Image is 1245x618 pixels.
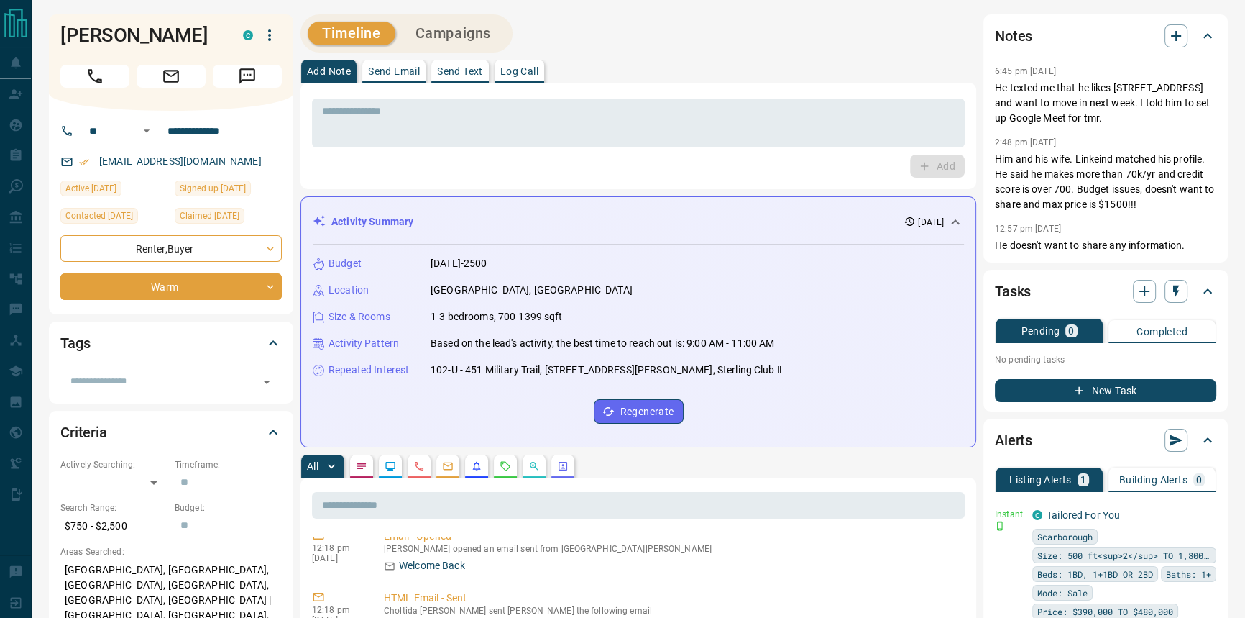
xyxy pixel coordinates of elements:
[995,349,1216,371] p: No pending tasks
[437,66,483,76] p: Send Text
[995,508,1024,521] p: Instant
[60,65,129,88] span: Call
[1080,475,1086,485] p: 1
[442,460,454,472] svg: Emails
[368,66,420,76] p: Send Email
[995,152,1216,212] p: Him and his wife. Linkeind matched his profile. He said he makes more than 70k/yr and credit scor...
[79,157,89,167] svg: Email Verified
[1037,548,1211,563] span: Size: 500 ft<sup>2</sup> TO 1,800 ft<sup>2</sup>
[1119,475,1187,485] p: Building Alerts
[1037,586,1088,600] span: Mode: Sale
[1037,567,1153,581] span: Beds: 1BD, 1+1BD OR 2BD
[60,501,167,514] p: Search Range:
[471,460,482,472] svg: Listing Alerts
[431,336,774,351] p: Based on the lead's activity, the best time to reach out is: 9:00 AM - 11:00 AM
[500,66,538,76] p: Log Call
[175,208,282,228] div: Fri Nov 01 2024
[312,543,362,553] p: 12:18 pm
[995,137,1056,147] p: 2:48 pm [DATE]
[312,605,362,615] p: 12:18 pm
[528,460,540,472] svg: Opportunities
[995,429,1032,452] h2: Alerts
[384,591,959,606] p: HTML Email - Sent
[60,24,221,47] h1: [PERSON_NAME]
[594,399,684,424] button: Regenerate
[60,326,282,360] div: Tags
[995,19,1216,53] div: Notes
[329,256,362,271] p: Budget
[995,274,1216,309] div: Tasks
[175,181,282,201] div: Fri Nov 01 2024
[995,423,1216,458] div: Alerts
[307,66,351,76] p: Add Note
[329,336,399,351] p: Activity Pattern
[329,309,390,324] p: Size & Rooms
[1136,327,1187,337] p: Completed
[175,501,282,514] p: Budget:
[307,461,318,471] p: All
[356,460,367,472] svg: Notes
[557,460,569,472] svg: Agent Actions
[60,235,282,262] div: Renter , Buyer
[413,460,425,472] svg: Calls
[312,553,362,563] p: [DATE]
[1037,530,1093,544] span: Scarborough
[995,224,1061,234] p: 12:57 pm [DATE]
[313,209,964,235] div: Activity Summary[DATE]
[180,181,246,196] span: Signed up [DATE]
[918,216,944,229] p: [DATE]
[995,238,1216,253] p: He doesn't want to share any information.
[995,280,1031,303] h2: Tasks
[60,208,167,228] div: Tue Aug 12 2025
[138,122,155,140] button: Open
[1021,326,1060,336] p: Pending
[257,372,277,392] button: Open
[1196,475,1202,485] p: 0
[60,514,167,538] p: $750 - $2,500
[1032,510,1042,520] div: condos.ca
[1009,475,1072,485] p: Listing Alerts
[384,544,959,554] p: [PERSON_NAME] opened an email sent from [GEOGRAPHIC_DATA][PERSON_NAME]
[65,181,116,196] span: Active [DATE]
[500,460,511,472] svg: Requests
[308,22,395,45] button: Timeline
[175,458,282,471] p: Timeframe:
[384,606,959,616] p: Choltida [PERSON_NAME] sent [PERSON_NAME] the following email
[180,209,239,223] span: Claimed [DATE]
[431,309,563,324] p: 1-3 bedrooms, 700-1399 sqft
[60,332,90,355] h2: Tags
[1068,326,1074,336] p: 0
[995,24,1032,47] h2: Notes
[385,460,396,472] svg: Lead Browsing Activity
[995,81,1216,126] p: He texted me that he likes [STREET_ADDRESS] and want to move in next week. I told him to set up G...
[431,256,487,271] p: [DATE]-2500
[60,415,282,450] div: Criteria
[329,363,409,378] p: Repeated Interest
[60,273,282,300] div: Warm
[243,30,253,40] div: condos.ca
[995,379,1216,402] button: New Task
[331,214,413,230] p: Activity Summary
[995,521,1005,531] svg: Push Notification Only
[1166,567,1211,581] span: Baths: 1+
[99,155,262,167] a: [EMAIL_ADDRESS][DOMAIN_NAME]
[213,65,282,88] span: Message
[60,458,167,471] p: Actively Searching:
[60,421,107,444] h2: Criteria
[399,558,465,573] p: Welcome Back
[431,363,782,378] p: 102-U - 451 Military Trail, [STREET_ADDRESS][PERSON_NAME], Sterling Club Ⅱ
[60,181,167,201] div: Tue Aug 12 2025
[431,283,633,298] p: [GEOGRAPHIC_DATA], [GEOGRAPHIC_DATA]
[1047,509,1120,521] a: Tailored For You
[65,209,133,223] span: Contacted [DATE]
[995,66,1056,76] p: 6:45 pm [DATE]
[401,22,505,45] button: Campaigns
[60,545,282,558] p: Areas Searched:
[329,283,369,298] p: Location
[137,65,206,88] span: Email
